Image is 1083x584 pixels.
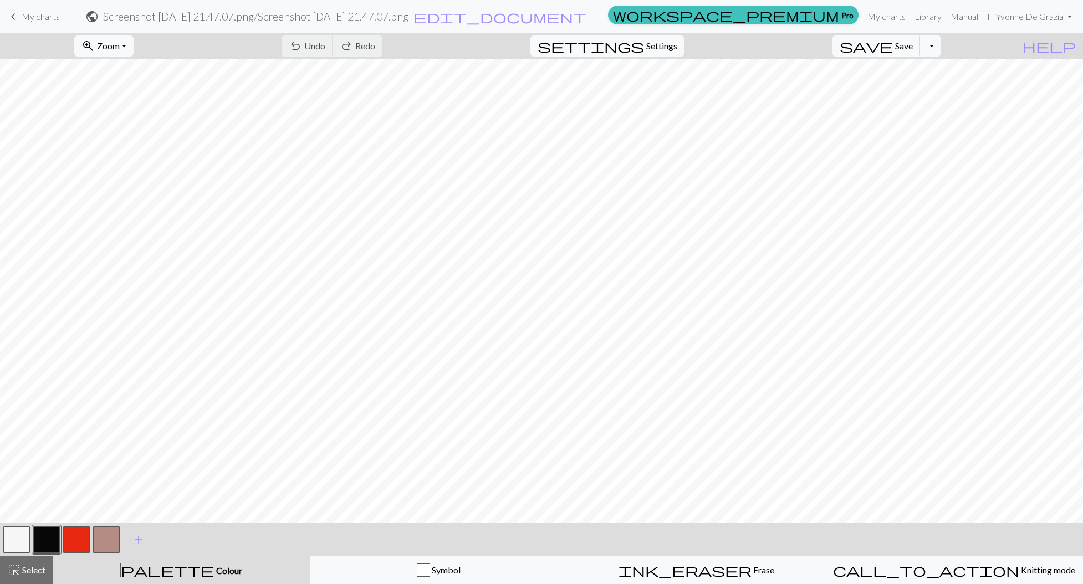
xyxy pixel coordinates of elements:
a: My charts [863,6,910,28]
span: palette [121,562,214,578]
span: zoom_in [81,38,95,54]
span: ink_eraser [619,562,752,578]
a: Pro [608,6,859,24]
i: Settings [538,39,644,53]
span: Knitting mode [1019,565,1075,575]
a: Manual [946,6,983,28]
h2: Screenshot [DATE] 21.47.07.png / Screenshot [DATE] 21.47.07.png [103,10,408,23]
span: keyboard_arrow_left [7,9,20,24]
span: add [132,532,145,547]
span: workspace_premium [613,7,839,23]
span: Symbol [430,565,461,575]
button: Colour [53,556,310,584]
span: Select [21,565,45,575]
span: Colour [214,565,242,576]
span: public [85,9,99,24]
button: Erase [568,556,825,584]
span: help [1023,38,1076,54]
span: Zoom [97,40,120,51]
span: save [840,38,893,54]
span: Settings [646,39,677,53]
button: Save [832,35,921,57]
a: My charts [7,7,60,26]
span: My charts [22,11,60,22]
span: highlight_alt [7,562,21,578]
span: settings [538,38,644,54]
button: Zoom [74,35,134,57]
button: Knitting mode [825,556,1083,584]
a: Library [910,6,946,28]
span: Save [895,40,913,51]
button: Symbol [310,556,568,584]
span: Erase [752,565,774,575]
span: call_to_action [833,562,1019,578]
span: edit_document [413,9,586,24]
button: SettingsSettings [530,35,684,57]
a: HiYvonne De Grazia [983,6,1076,28]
